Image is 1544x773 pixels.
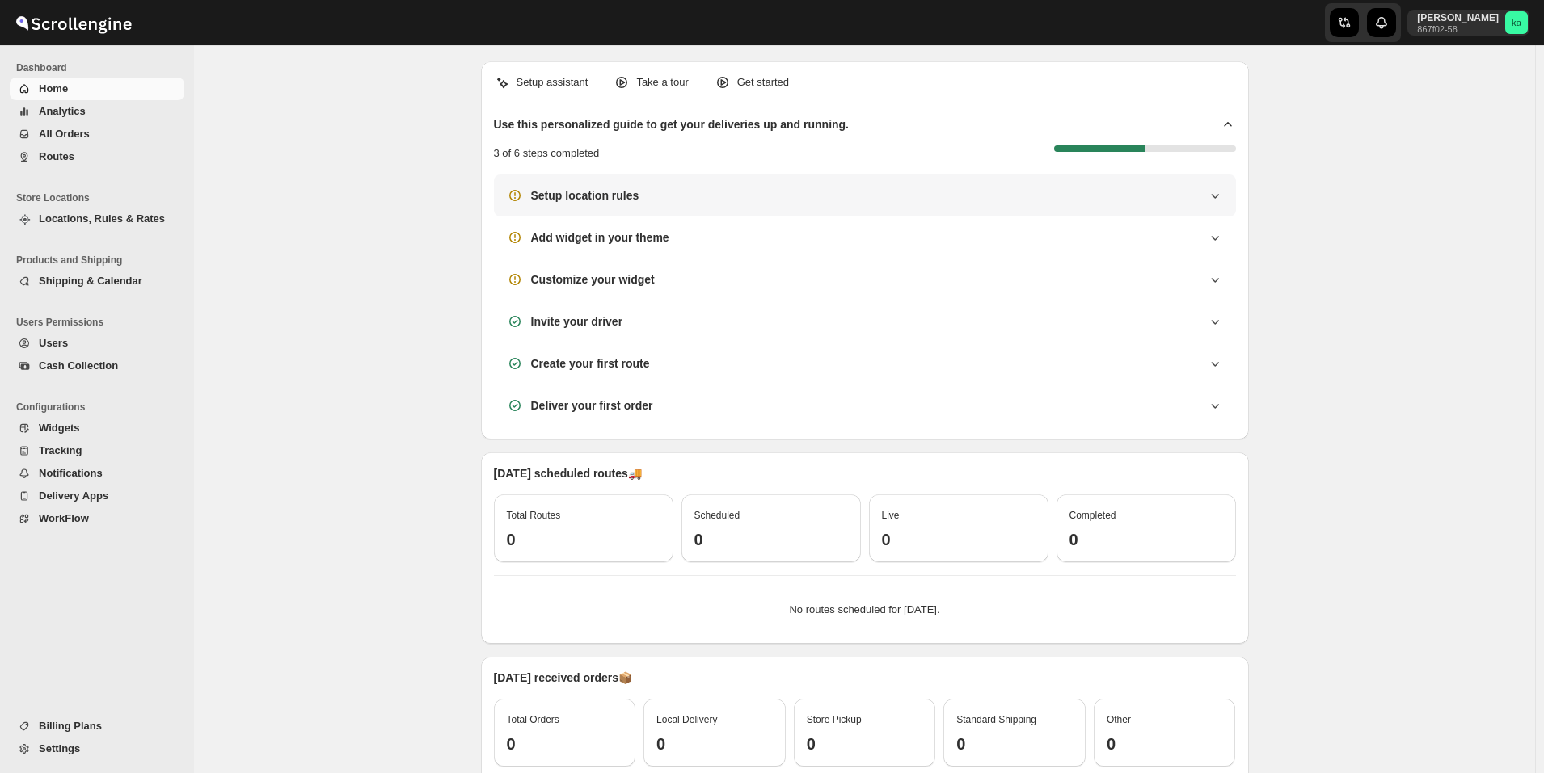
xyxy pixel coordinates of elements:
h3: 0 [956,734,1073,754]
span: Standard Shipping [956,714,1036,725]
button: Widgets [10,417,184,439]
span: Notifications [39,467,103,479]
p: [PERSON_NAME] [1417,11,1499,24]
h3: 0 [507,530,660,549]
span: Delivery Apps [39,489,108,502]
span: WorkFlow [39,512,89,524]
button: Routes [10,145,184,168]
button: Delivery Apps [10,485,184,507]
button: Locations, Rules & Rates [10,208,184,230]
span: Tracking [39,444,82,456]
span: Settings [39,742,80,754]
span: Shipping & Calendar [39,275,142,287]
button: Billing Plans [10,715,184,737]
button: Tracking [10,439,184,462]
p: Setup assistant [517,74,588,90]
p: 867f02-58 [1417,24,1499,34]
p: Take a tour [636,74,688,90]
button: Analytics [10,100,184,123]
h3: Create your first route [531,355,650,372]
span: Locations, Rules & Rates [39,212,165,225]
span: khaled alrashidi [1505,11,1528,34]
span: Store Locations [16,191,186,204]
h3: 0 [807,734,923,754]
h3: Setup location rules [531,187,639,204]
span: Total Routes [507,510,561,521]
span: Completed [1069,510,1116,521]
h3: Deliver your first order [531,397,653,414]
span: Widgets [39,422,79,434]
span: Store Pickup [807,714,862,725]
img: ScrollEngine [13,2,134,43]
span: Local Delivery [656,714,717,725]
span: Other [1107,714,1131,725]
button: Notifications [10,462,184,485]
button: All Orders [10,123,184,145]
span: Analytics [39,105,86,117]
h3: 0 [507,734,623,754]
h2: Use this personalized guide to get your deliveries up and running. [494,116,850,132]
span: Total Orders [507,714,559,725]
span: Cash Collection [39,359,118,372]
p: [DATE] received orders 📦 [494,670,1236,686]
p: Get started [737,74,789,90]
button: Cash Collection [10,355,184,377]
span: Dashboard [16,61,186,74]
span: Scheduled [694,510,740,521]
button: User menu [1407,10,1529,36]
span: Home [39,82,68,95]
h3: 0 [656,734,773,754]
text: ka [1512,18,1522,27]
span: Users Permissions [16,316,186,329]
h3: Add widget in your theme [531,229,669,246]
span: All Orders [39,128,90,140]
button: WorkFlow [10,507,184,530]
button: Shipping & Calendar [10,270,184,292]
button: Users [10,332,184,355]
p: No routes scheduled for [DATE]. [507,602,1223,618]
p: [DATE] scheduled routes 🚚 [494,465,1236,481]
h3: 0 [1107,734,1223,754]
h3: 0 [1069,530,1223,549]
span: Products and Shipping [16,254,186,267]
span: Configurations [16,401,186,414]
span: Billing Plans [39,720,102,732]
p: 3 of 6 steps completed [494,145,600,162]
h3: 0 [882,530,1036,549]
button: Home [10,78,184,100]
span: Routes [39,150,74,162]
button: Settings [10,737,184,760]
h3: Customize your widget [531,271,655,288]
span: Users [39,337,68,349]
h3: Invite your driver [531,313,623,330]
h3: 0 [694,530,848,549]
span: Live [882,510,900,521]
